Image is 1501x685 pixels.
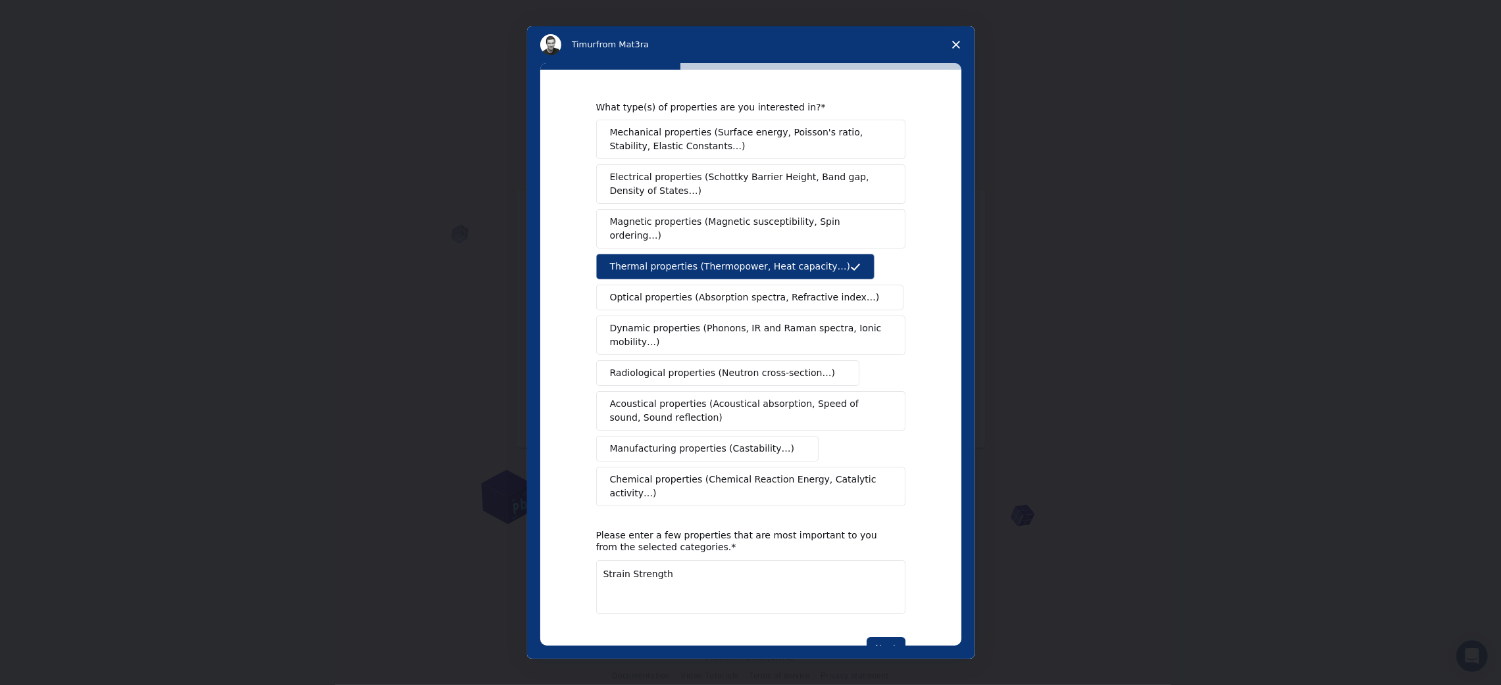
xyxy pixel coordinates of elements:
[596,285,904,310] button: Optical properties (Absorption spectra, Refractive index…)
[938,26,975,63] span: Close survey
[596,101,886,113] div: What type(s) of properties are you interested in?
[610,473,882,500] span: Chemical properties (Chemical Reaction Energy, Catalytic activity…)
[596,529,886,553] div: Please enter a few properties that are most important to you from the selected categories.
[26,9,74,21] span: Support
[540,34,561,55] img: Profile image for Timur
[596,209,905,248] button: Magnetic properties (Magnetic susceptibility, Spin ordering…)
[596,467,905,506] button: Chemical properties (Chemical Reaction Energy, Catalytic activity…)
[610,366,836,380] span: Radiological properties (Neutron cross-section…)
[596,316,905,355] button: Dynamic properties (Phonons, IR and Raman spectra, Ionic mobility…)
[572,39,596,49] span: Timur
[610,215,882,243] span: Magnetic properties (Magnetic susceptibility, Spin ordering…)
[596,436,819,461] button: Manufacturing properties (Castability…)
[596,39,649,49] span: from Mat3ra
[596,360,860,386] button: Radiological properties (Neutron cross-section…)
[610,260,851,273] span: Thermal properties (Thermopower, Heat capacity…)
[596,164,905,204] button: Electrical properties (Schottky Barrier Height, Band gap, Density of States…)
[610,126,884,153] span: Mechanical properties (Surface energy, Poisson's ratio, Stability, Elastic Constants…)
[610,397,884,425] span: Acoustical properties (Acoustical absorption, Speed of sound, Sound reflection)
[610,321,883,349] span: Dynamic properties (Phonons, IR and Raman spectra, Ionic mobility…)
[596,391,905,431] button: Acoustical properties (Acoustical absorption, Speed of sound, Sound reflection)
[610,170,884,198] span: Electrical properties (Schottky Barrier Height, Band gap, Density of States…)
[610,442,795,456] span: Manufacturing properties (Castability…)
[596,254,875,279] button: Thermal properties (Thermopower, Heat capacity…)
[596,120,905,159] button: Mechanical properties (Surface energy, Poisson's ratio, Stability, Elastic Constants…)
[596,560,905,614] textarea: Enter text...
[610,291,880,304] span: Optical properties (Absorption spectra, Refractive index…)
[867,637,905,659] button: Next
